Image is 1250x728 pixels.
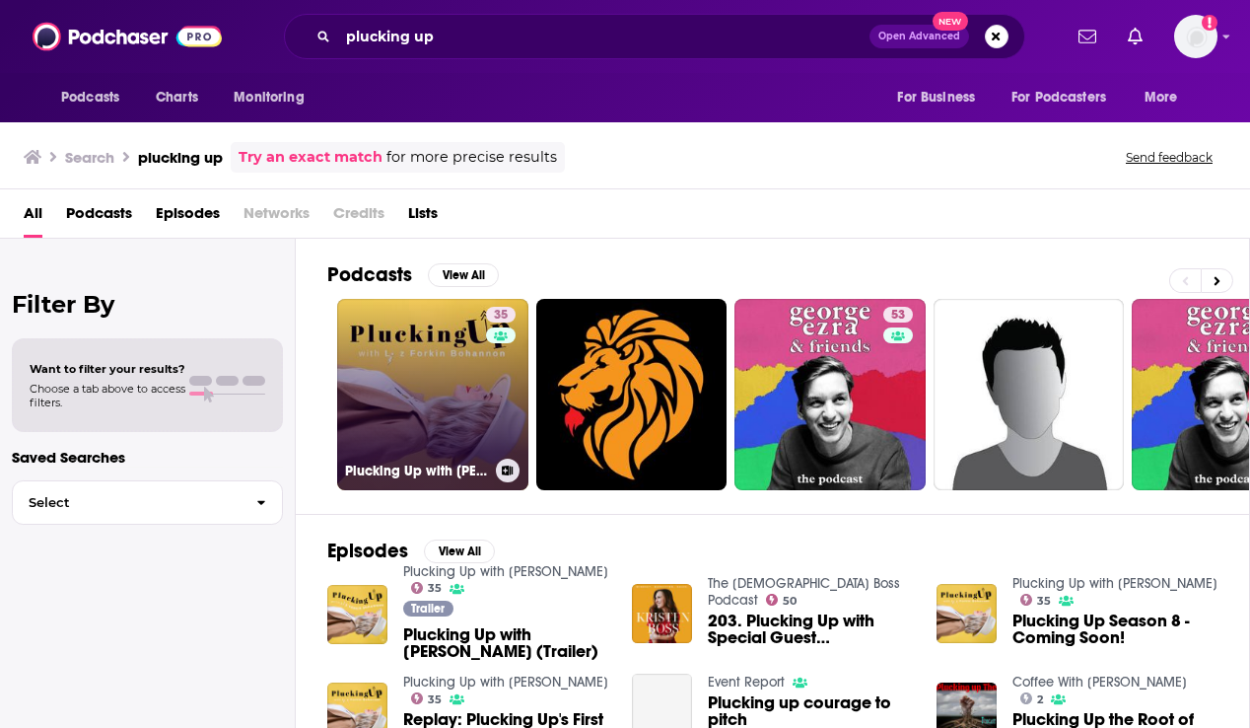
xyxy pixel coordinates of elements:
[708,674,785,691] a: Event Report
[869,25,969,48] button: Open AdvancedNew
[428,263,499,287] button: View All
[734,299,926,490] a: 53
[30,382,185,409] span: Choose a tab above to access filters.
[1071,20,1104,53] a: Show notifications dropdown
[424,540,495,563] button: View All
[234,84,304,111] span: Monitoring
[12,448,283,467] p: Saved Searches
[428,584,442,593] span: 35
[327,539,408,563] h2: Episodes
[338,21,869,52] input: Search podcasts, credits, & more...
[891,306,905,326] span: 53
[1011,84,1106,111] span: For Podcasters
[1174,15,1217,58] button: Show profile menu
[327,262,499,287] a: PodcastsView All
[403,674,608,691] a: Plucking Up with Liz Bohannon
[220,79,329,116] button: open menu
[30,362,185,376] span: Want to filter your results?
[1120,20,1150,53] a: Show notifications dropdown
[878,32,960,41] span: Open Advanced
[403,626,608,660] a: Plucking Up with Liz Bohannon (Trailer)
[327,262,412,287] h2: Podcasts
[632,584,692,644] img: 203. Plucking Up with Special Guest Liz Bohannon
[284,14,1025,59] div: Search podcasts, credits, & more...
[999,79,1135,116] button: open menu
[897,84,975,111] span: For Business
[61,84,119,111] span: Podcasts
[933,12,968,31] span: New
[386,146,557,169] span: for more precise results
[486,307,516,323] a: 35
[766,594,798,606] a: 50
[1131,79,1203,116] button: open menu
[494,306,508,326] span: 35
[337,299,528,490] a: 35Plucking Up with [PERSON_NAME]
[937,584,997,644] img: Plucking Up Season 8 - Coming Soon!
[411,692,443,704] a: 35
[333,197,384,238] span: Credits
[243,197,310,238] span: Networks
[327,539,495,563] a: EpisodesView All
[411,603,445,615] span: Trailer
[327,585,387,645] img: Plucking Up with Liz Bohannon (Trailer)
[1174,15,1217,58] img: User Profile
[708,575,900,609] a: The Kristen Boss Podcast
[1120,149,1218,166] button: Send feedback
[12,290,283,319] h2: Filter By
[143,79,210,116] a: Charts
[138,148,223,167] h3: plucking up
[1202,15,1217,31] svg: Add a profile image
[1012,613,1217,646] a: Plucking Up Season 8 - Coming Soon!
[1037,695,1043,704] span: 2
[403,626,608,660] span: Plucking Up with [PERSON_NAME] (Trailer)
[708,613,913,646] a: 203. Plucking Up with Special Guest Liz Bohannon
[1145,84,1178,111] span: More
[1012,674,1187,691] a: Coffee With Conrad
[33,18,222,55] img: Podchaser - Follow, Share and Rate Podcasts
[708,694,913,728] a: Plucking up courage to pitch
[708,613,913,646] span: 203. Plucking Up with Special Guest [PERSON_NAME]
[883,79,1000,116] button: open menu
[156,84,198,111] span: Charts
[428,695,442,704] span: 35
[13,496,241,509] span: Select
[1037,597,1051,606] span: 35
[65,148,114,167] h3: Search
[66,197,132,238] a: Podcasts
[1020,692,1044,704] a: 2
[408,197,438,238] a: Lists
[411,582,443,594] a: 35
[1020,594,1052,606] a: 35
[783,597,797,606] span: 50
[12,480,283,525] button: Select
[1174,15,1217,58] span: Logged in as jennarohl
[1012,575,1217,592] a: Plucking Up with Liz Bohannon
[403,563,608,580] a: Plucking Up with Liz Bohannon
[345,463,488,479] h3: Plucking Up with [PERSON_NAME]
[47,79,145,116] button: open menu
[239,146,382,169] a: Try an exact match
[156,197,220,238] a: Episodes
[883,307,913,323] a: 53
[24,197,42,238] a: All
